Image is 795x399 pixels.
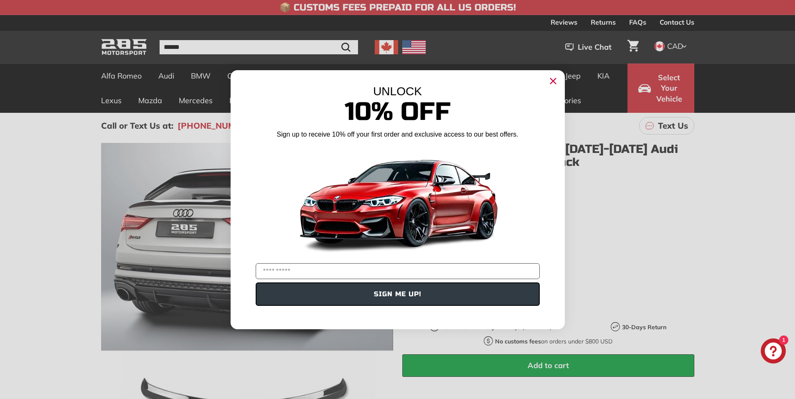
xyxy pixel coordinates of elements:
[256,263,540,279] input: YOUR EMAIL
[277,131,518,138] span: Sign up to receive 10% off your first order and exclusive access to our best offers.
[256,282,540,306] button: SIGN ME UP!
[546,74,560,88] button: Close dialog
[293,142,502,260] img: Banner showing BMW 4 Series Body kit
[373,85,422,98] span: UNLOCK
[345,97,451,127] span: 10% Off
[758,338,788,366] inbox-online-store-chat: Shopify online store chat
